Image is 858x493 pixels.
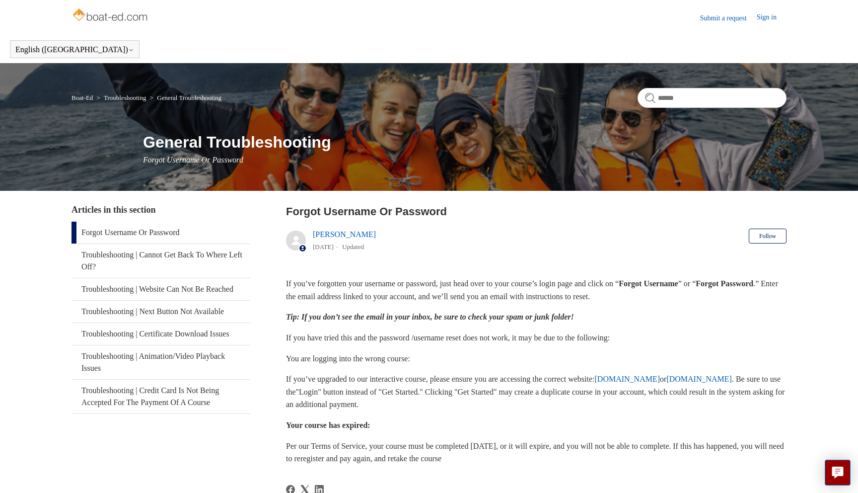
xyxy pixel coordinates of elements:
p: If you have tried this and the password /username reset does not work, it may be due to the follo... [286,331,786,344]
a: Troubleshooting | Next Button Not Available [71,301,250,323]
button: Follow Article [749,229,786,244]
a: Troubleshooting [104,94,146,101]
a: Troubleshooting | Website Can Not Be Reached [71,278,250,300]
a: Troubleshooting | Certificate Download Issues [71,323,250,345]
a: Forgot Username Or Password [71,222,250,244]
a: Troubleshooting | Credit Card Is Not Being Accepted For The Payment Of A Course [71,380,250,413]
li: Boat-Ed [71,94,95,101]
button: Live chat [825,460,851,486]
span: Articles in this section [71,205,155,215]
h2: Forgot Username Or Password [286,203,786,220]
a: Submit a request [700,13,757,23]
h1: General Troubleshooting [143,130,786,154]
a: Troubleshooting | Cannot Get Back To Where Left Off? [71,244,250,278]
span: Forgot Username Or Password [143,156,243,164]
a: [DOMAIN_NAME] [666,375,732,383]
li: Updated [342,243,364,250]
p: If you’ve upgraded to our interactive course, please ensure you are accessing the correct website... [286,373,786,411]
strong: Forgot Password [696,279,753,288]
button: English ([GEOGRAPHIC_DATA]) [15,45,134,54]
a: [PERSON_NAME] [313,230,376,239]
li: General Troubleshooting [148,94,221,101]
p: If you’ve forgotten your username or password, just head over to your course’s login page and cli... [286,277,786,303]
strong: Your course has expired: [286,421,370,429]
em: Tip: If you don’t see the email in your inbox, be sure to check your spam or junk folder! [286,313,574,321]
img: Boat-Ed Help Center home page [71,6,150,26]
a: Sign in [757,12,786,24]
time: 05/20/2025, 14:58 [313,243,334,250]
a: [DOMAIN_NAME] [595,375,660,383]
p: You are logging into the wrong course: [286,352,786,365]
a: Troubleshooting | Animation/Video Playback Issues [71,345,250,379]
p: Per our Terms of Service, your course must be completed [DATE], or it will expire, and you will n... [286,440,786,465]
li: Troubleshooting [95,94,148,101]
a: Boat-Ed [71,94,93,101]
input: Search [638,88,786,108]
a: General Troubleshooting [157,94,221,101]
strong: Forgot Username [619,279,678,288]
